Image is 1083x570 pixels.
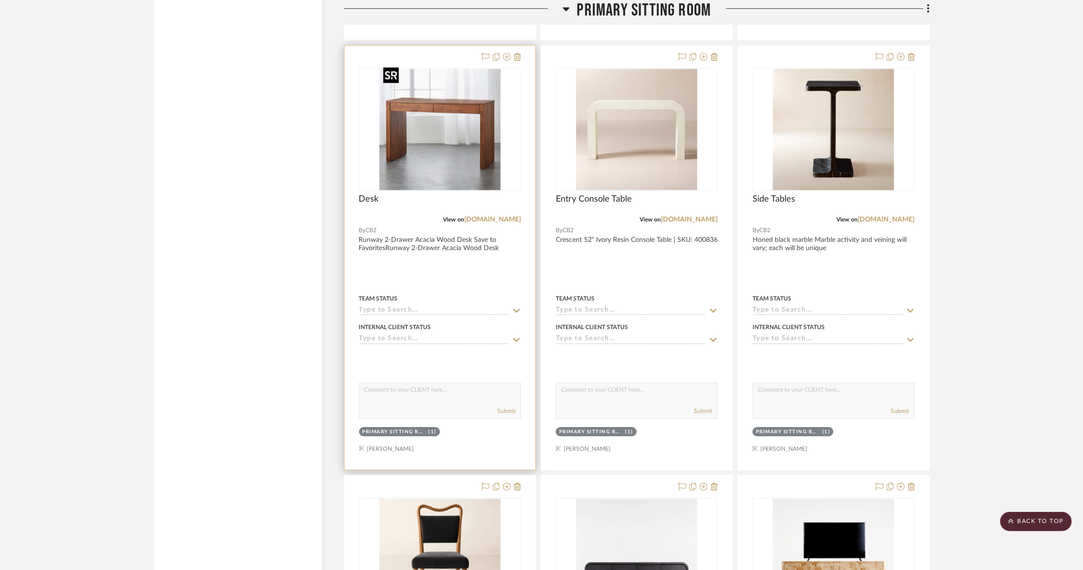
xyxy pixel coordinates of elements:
[661,216,718,223] a: [DOMAIN_NAME]
[822,428,831,436] div: (1)
[360,68,520,190] div: 0
[443,217,464,222] span: View on
[753,194,795,205] span: Side Tables
[556,294,595,303] div: Team Status
[556,194,632,205] span: Entry Console Table
[556,306,706,316] input: Type to Search…
[559,428,623,436] div: Primary Sitting Room
[379,69,501,190] img: Desk
[563,226,574,235] span: CB2
[640,217,661,222] span: View on
[694,407,712,415] button: Submit
[1000,512,1072,531] scroll-to-top-button: BACK TO TOP
[576,69,697,190] img: Entry Console Table
[556,323,628,332] div: Internal Client Status
[359,323,431,332] div: Internal Client Status
[756,428,820,436] div: Primary Sitting Room
[359,306,509,316] input: Type to Search…
[753,68,914,190] div: 0
[359,294,398,303] div: Team Status
[359,335,509,344] input: Type to Search…
[753,226,759,235] span: By
[625,428,633,436] div: (1)
[753,335,903,344] input: Type to Search…
[497,407,516,415] button: Submit
[891,407,910,415] button: Submit
[362,428,426,436] div: Primary Sitting Room
[837,217,858,222] span: View on
[556,226,563,235] span: By
[359,226,366,235] span: By
[556,68,717,190] div: 0
[858,216,915,223] a: [DOMAIN_NAME]
[556,335,706,344] input: Type to Search…
[753,323,825,332] div: Internal Client Status
[753,294,791,303] div: Team Status
[359,194,379,205] span: Desk
[759,226,770,235] span: CB2
[773,69,894,190] img: Side Tables
[753,306,903,316] input: Type to Search…
[464,216,521,223] a: [DOMAIN_NAME]
[428,428,437,436] div: (1)
[366,226,377,235] span: CB2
